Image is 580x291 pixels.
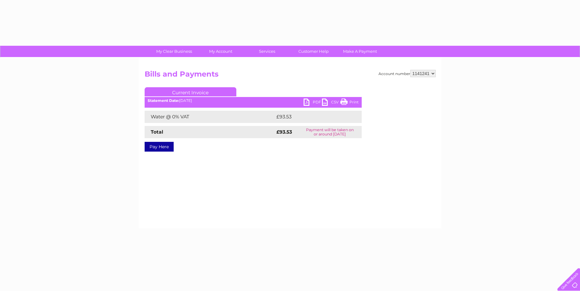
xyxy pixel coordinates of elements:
[151,129,163,135] strong: Total
[340,99,359,107] a: Print
[145,87,236,96] a: Current Invoice
[145,142,174,152] a: Pay Here
[379,70,436,77] div: Account number
[242,46,292,57] a: Services
[304,99,322,107] a: PDF
[149,46,199,57] a: My Clear Business
[335,46,385,57] a: Make A Payment
[145,111,275,123] td: Water @ 0% VAT
[195,46,246,57] a: My Account
[275,111,349,123] td: £93.53
[322,99,340,107] a: CSV
[145,99,362,103] div: [DATE]
[298,126,362,138] td: Payment will be taken on or around [DATE]
[276,129,292,135] strong: £93.53
[145,70,436,81] h2: Bills and Payments
[148,98,179,103] b: Statement Date:
[288,46,339,57] a: Customer Help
